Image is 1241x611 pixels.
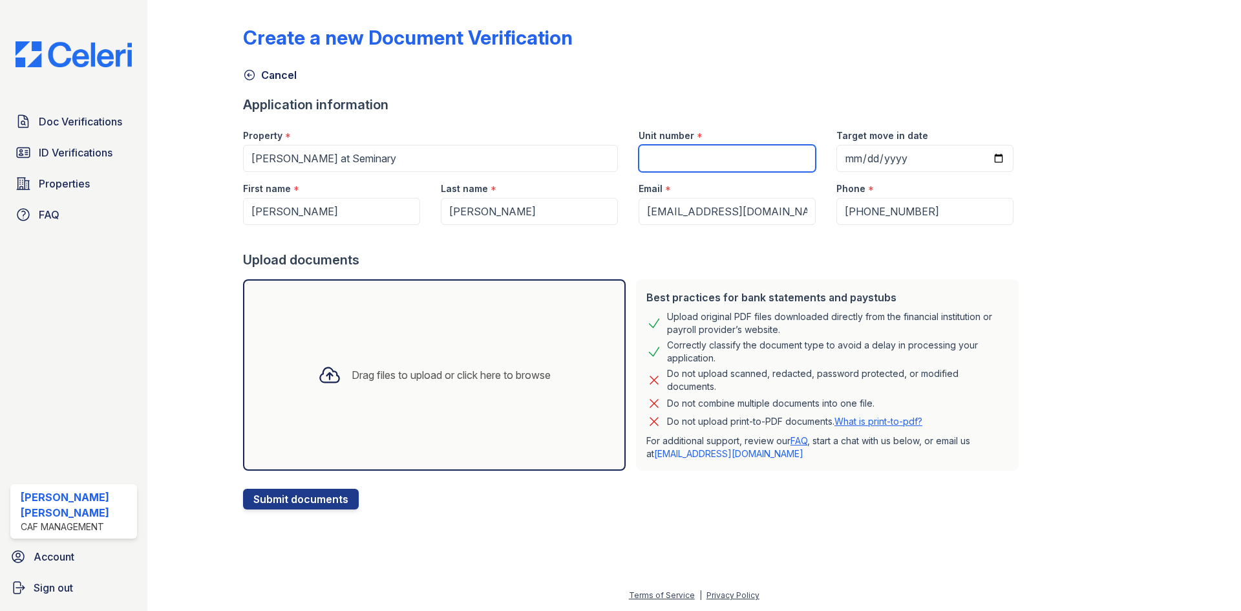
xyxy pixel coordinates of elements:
[654,448,803,459] a: [EMAIL_ADDRESS][DOMAIN_NAME]
[10,140,137,166] a: ID Verifications
[39,207,59,222] span: FAQ
[699,590,702,600] div: |
[243,182,291,195] label: First name
[243,251,1024,269] div: Upload documents
[5,575,142,601] a: Sign out
[39,145,112,160] span: ID Verifications
[39,114,122,129] span: Doc Verifications
[667,415,922,428] p: Do not upload print-to-PDF documents.
[10,109,137,134] a: Doc Verifications
[646,434,1008,460] p: For additional support, review our , start a chat with us below, or email us at
[667,396,875,411] div: Do not combine multiple documents into one file.
[10,171,137,197] a: Properties
[706,590,759,600] a: Privacy Policy
[21,489,132,520] div: [PERSON_NAME] [PERSON_NAME]
[629,590,695,600] a: Terms of Service
[441,182,488,195] label: Last name
[639,182,663,195] label: Email
[790,435,807,446] a: FAQ
[667,310,1008,336] div: Upload original PDF files downloaded directly from the financial institution or payroll provider’...
[243,489,359,509] button: Submit documents
[667,367,1008,393] div: Do not upload scanned, redacted, password protected, or modified documents.
[243,129,282,142] label: Property
[836,129,928,142] label: Target move in date
[667,339,1008,365] div: Correctly classify the document type to avoid a delay in processing your application.
[243,26,573,49] div: Create a new Document Verification
[243,67,297,83] a: Cancel
[21,520,132,533] div: CAF Management
[39,176,90,191] span: Properties
[5,544,142,570] a: Account
[834,416,922,427] a: What is print-to-pdf?
[639,129,694,142] label: Unit number
[5,41,142,67] img: CE_Logo_Blue-a8612792a0a2168367f1c8372b55b34899dd931a85d93a1a3d3e32e68fde9ad4.png
[352,367,551,383] div: Drag files to upload or click here to browse
[836,182,865,195] label: Phone
[34,580,73,595] span: Sign out
[646,290,1008,305] div: Best practices for bank statements and paystubs
[34,549,74,564] span: Account
[243,96,1024,114] div: Application information
[10,202,137,228] a: FAQ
